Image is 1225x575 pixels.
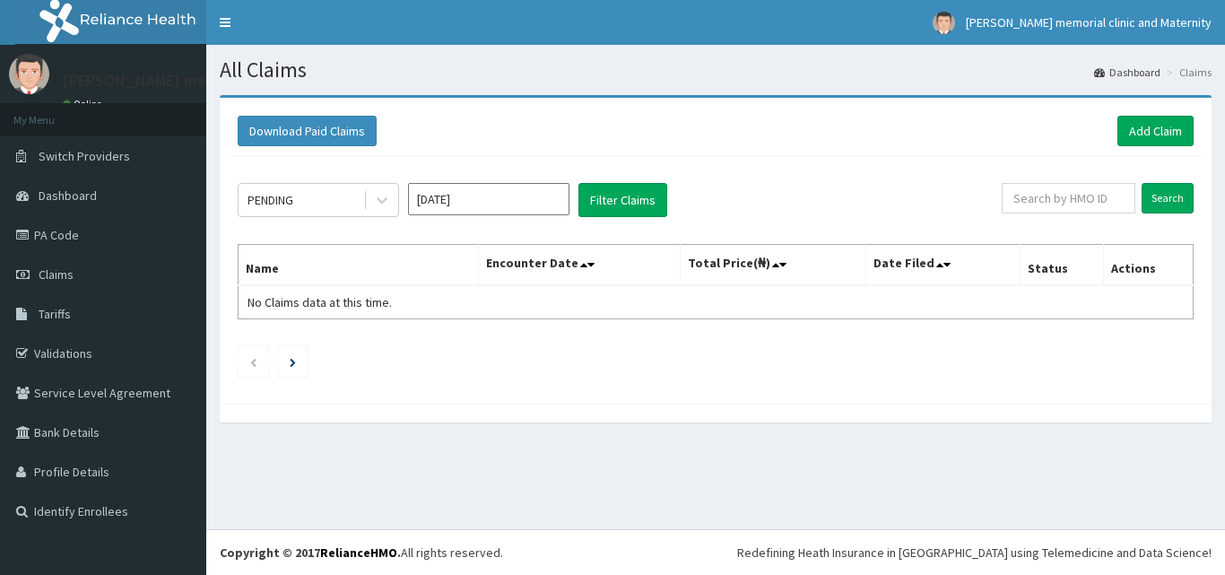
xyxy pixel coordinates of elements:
[320,545,397,561] a: RelianceHMO
[933,12,955,34] img: User Image
[408,183,569,215] input: Select Month and Year
[39,306,71,322] span: Tariffs
[63,98,106,110] a: Online
[249,353,257,370] a: Previous page
[206,529,1225,575] footer: All rights reserved.
[9,54,49,94] img: User Image
[1021,245,1104,286] th: Status
[39,187,97,204] span: Dashboard
[220,545,401,561] strong: Copyright © 2017 .
[248,294,392,310] span: No Claims data at this time.
[39,266,74,283] span: Claims
[238,116,377,146] button: Download Paid Claims
[1142,183,1194,213] input: Search
[866,245,1021,286] th: Date Filed
[248,191,293,209] div: PENDING
[63,73,390,89] p: [PERSON_NAME] memorial clinic and Maternity
[578,183,667,217] button: Filter Claims
[479,245,680,286] th: Encounter Date
[290,353,296,370] a: Next page
[966,14,1212,30] span: [PERSON_NAME] memorial clinic and Maternity
[39,148,130,164] span: Switch Providers
[1117,116,1194,146] a: Add Claim
[680,245,866,286] th: Total Price(₦)
[1162,65,1212,80] li: Claims
[1002,183,1135,213] input: Search by HMO ID
[1094,65,1160,80] a: Dashboard
[1103,245,1193,286] th: Actions
[239,245,479,286] th: Name
[220,58,1212,82] h1: All Claims
[737,544,1212,562] div: Redefining Heath Insurance in [GEOGRAPHIC_DATA] using Telemedicine and Data Science!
